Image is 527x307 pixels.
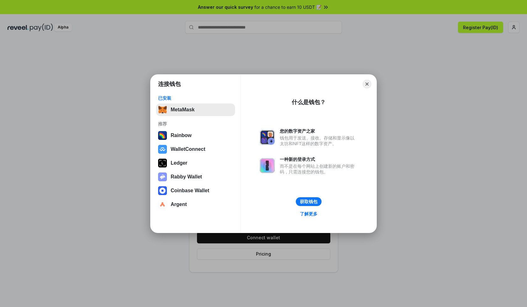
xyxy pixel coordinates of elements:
[171,133,192,138] div: Rainbow
[300,199,317,204] div: 获取钱包
[260,130,275,145] img: svg+xml,%3Csvg%20xmlns%3D%22http%3A%2F%2Fwww.w3.org%2F2000%2Fsvg%22%20fill%3D%22none%22%20viewBox...
[158,145,167,154] img: svg+xml,%3Csvg%20width%3D%2228%22%20height%3D%2228%22%20viewBox%3D%220%200%2028%2028%22%20fill%3D...
[158,159,167,167] img: svg+xml,%3Csvg%20xmlns%3D%22http%3A%2F%2Fwww.w3.org%2F2000%2Fsvg%22%20width%3D%2228%22%20height%3...
[156,143,235,156] button: WalletConnect
[300,211,317,217] div: 了解更多
[296,197,322,206] button: 获取钱包
[156,129,235,142] button: Rainbow
[156,103,235,116] button: MetaMask
[171,160,187,166] div: Ledger
[158,131,167,140] img: svg+xml,%3Csvg%20width%3D%22120%22%20height%3D%22120%22%20viewBox%3D%220%200%20120%20120%22%20fil...
[280,135,358,146] div: 钱包用于发送、接收、存储和显示像以太坊和NFT这样的数字资产。
[158,200,167,209] img: svg+xml,%3Csvg%20width%3D%2228%22%20height%3D%2228%22%20viewBox%3D%220%200%2028%2028%22%20fill%3D...
[280,156,358,162] div: 一种新的登录方式
[156,184,235,197] button: Coinbase Wallet
[296,210,321,218] a: 了解更多
[158,80,181,88] h1: 连接钱包
[158,186,167,195] img: svg+xml,%3Csvg%20width%3D%2228%22%20height%3D%2228%22%20viewBox%3D%220%200%2028%2028%22%20fill%3D...
[363,80,371,88] button: Close
[171,146,205,152] div: WalletConnect
[171,107,194,113] div: MetaMask
[292,98,326,106] div: 什么是钱包？
[171,174,202,180] div: Rabby Wallet
[156,157,235,169] button: Ledger
[280,128,358,134] div: 您的数字资产之家
[280,163,358,175] div: 而不是在每个网站上创建新的账户和密码，只需连接您的钱包。
[158,95,233,101] div: 已安装
[171,202,187,207] div: Argent
[156,171,235,183] button: Rabby Wallet
[260,158,275,173] img: svg+xml,%3Csvg%20xmlns%3D%22http%3A%2F%2Fwww.w3.org%2F2000%2Fsvg%22%20fill%3D%22none%22%20viewBox...
[171,188,209,193] div: Coinbase Wallet
[158,172,167,181] img: svg+xml,%3Csvg%20xmlns%3D%22http%3A%2F%2Fwww.w3.org%2F2000%2Fsvg%22%20fill%3D%22none%22%20viewBox...
[158,105,167,114] img: svg+xml,%3Csvg%20fill%3D%22none%22%20height%3D%2233%22%20viewBox%3D%220%200%2035%2033%22%20width%...
[156,198,235,211] button: Argent
[158,121,233,127] div: 推荐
